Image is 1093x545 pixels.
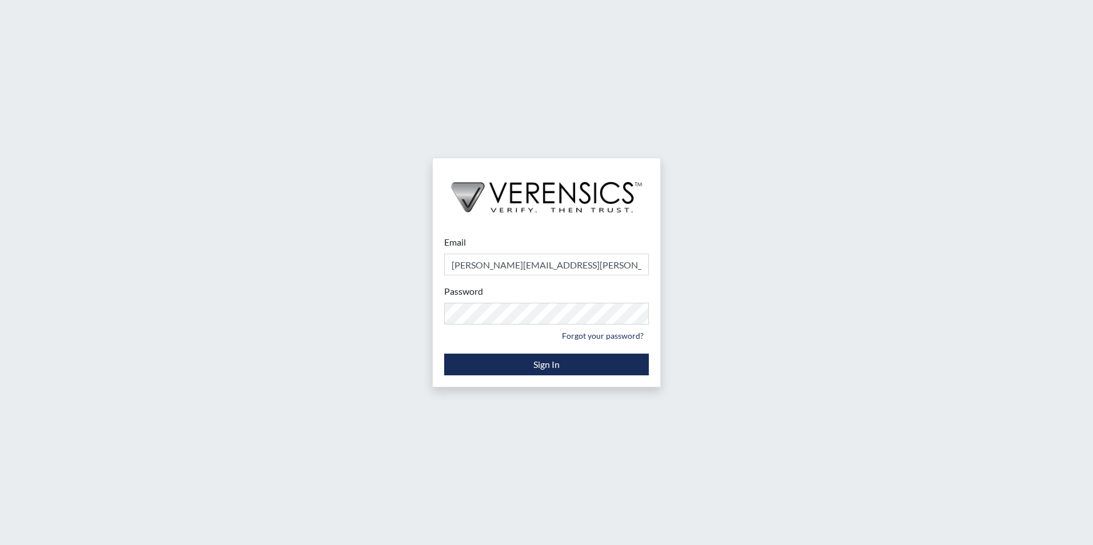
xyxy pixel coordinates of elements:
button: Sign In [444,354,649,375]
label: Password [444,284,483,298]
a: Forgot your password? [557,327,649,344]
label: Email [444,235,466,249]
input: Email [444,254,649,275]
img: logo-wide-black.2aad4157.png [433,158,660,225]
